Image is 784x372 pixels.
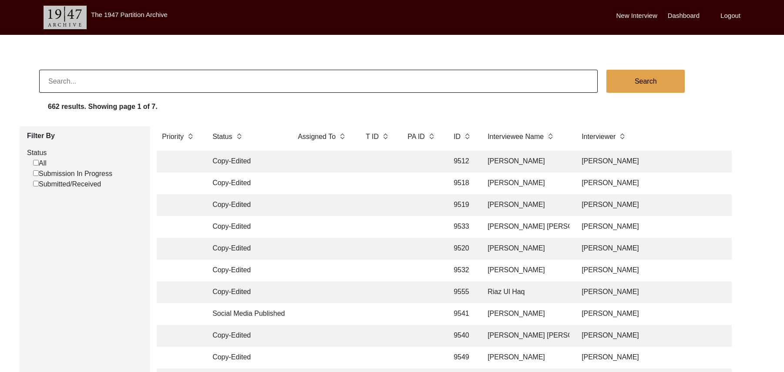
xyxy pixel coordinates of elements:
td: [PERSON_NAME] [576,216,729,238]
label: Dashboard [668,11,700,21]
img: sort-button.png [236,132,242,141]
td: 9532 [448,260,475,281]
td: Copy-Edited [207,238,286,260]
td: 9520 [448,238,475,260]
td: 9518 [448,172,475,194]
td: [PERSON_NAME] [576,172,729,194]
td: [PERSON_NAME] [576,260,729,281]
img: sort-button.png [339,132,345,141]
label: All [33,158,47,169]
td: Riaz Ul Haq [482,281,569,303]
td: [PERSON_NAME] [482,238,569,260]
input: Submission In Progress [33,170,39,176]
td: 9540 [448,325,475,347]
img: sort-button.png [187,132,193,141]
label: Assigned To [298,132,336,142]
td: 9555 [448,281,475,303]
td: [PERSON_NAME] [PERSON_NAME] [482,325,569,347]
td: Copy-Edited [207,172,286,194]
label: Submitted/Received [33,179,101,189]
img: sort-button.png [428,132,434,141]
td: [PERSON_NAME] [576,194,729,216]
label: Interviewer [582,132,616,142]
label: Submission In Progress [33,169,112,179]
img: header-logo.png [44,6,87,29]
td: Copy-Edited [207,260,286,281]
td: [PERSON_NAME] [482,194,569,216]
td: 9549 [448,347,475,369]
input: All [33,160,39,166]
label: New Interview [616,11,657,21]
td: Copy-Edited [207,347,286,369]
img: sort-button.png [464,132,470,141]
td: [PERSON_NAME] [576,325,729,347]
button: Search [606,70,685,93]
label: PA ID [407,132,425,142]
td: [PERSON_NAME] [576,281,729,303]
img: sort-button.png [547,132,553,141]
td: [PERSON_NAME] [482,260,569,281]
td: 9533 [448,216,475,238]
td: Copy-Edited [207,325,286,347]
label: Interviewee Name [488,132,544,142]
td: [PERSON_NAME] [576,238,729,260]
input: Search... [39,70,598,93]
td: 9541 [448,303,475,325]
td: [PERSON_NAME] [482,303,569,325]
label: Status [212,132,232,142]
td: [PERSON_NAME] [576,347,729,369]
img: sort-button.png [382,132,388,141]
img: sort-button.png [619,132,625,141]
td: Copy-Edited [207,194,286,216]
td: 9519 [448,194,475,216]
td: [PERSON_NAME] [482,151,569,172]
label: ID [454,132,461,142]
td: [PERSON_NAME] [482,347,569,369]
label: 662 results. Showing page 1 of 7. [48,101,158,112]
label: Logout [720,11,740,21]
td: 9512 [448,151,475,172]
td: Social Media Published [207,303,286,325]
td: [PERSON_NAME] [PERSON_NAME] [482,216,569,238]
td: Copy-Edited [207,281,286,303]
label: Status [27,148,144,158]
input: Submitted/Received [33,181,39,186]
td: [PERSON_NAME] [576,151,729,172]
td: Copy-Edited [207,151,286,172]
td: [PERSON_NAME] [482,172,569,194]
td: [PERSON_NAME] [576,303,729,325]
td: Copy-Edited [207,216,286,238]
label: T ID [366,132,379,142]
label: The 1947 Partition Archive [91,11,168,18]
label: Priority [162,132,184,142]
label: Filter By [27,131,144,141]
